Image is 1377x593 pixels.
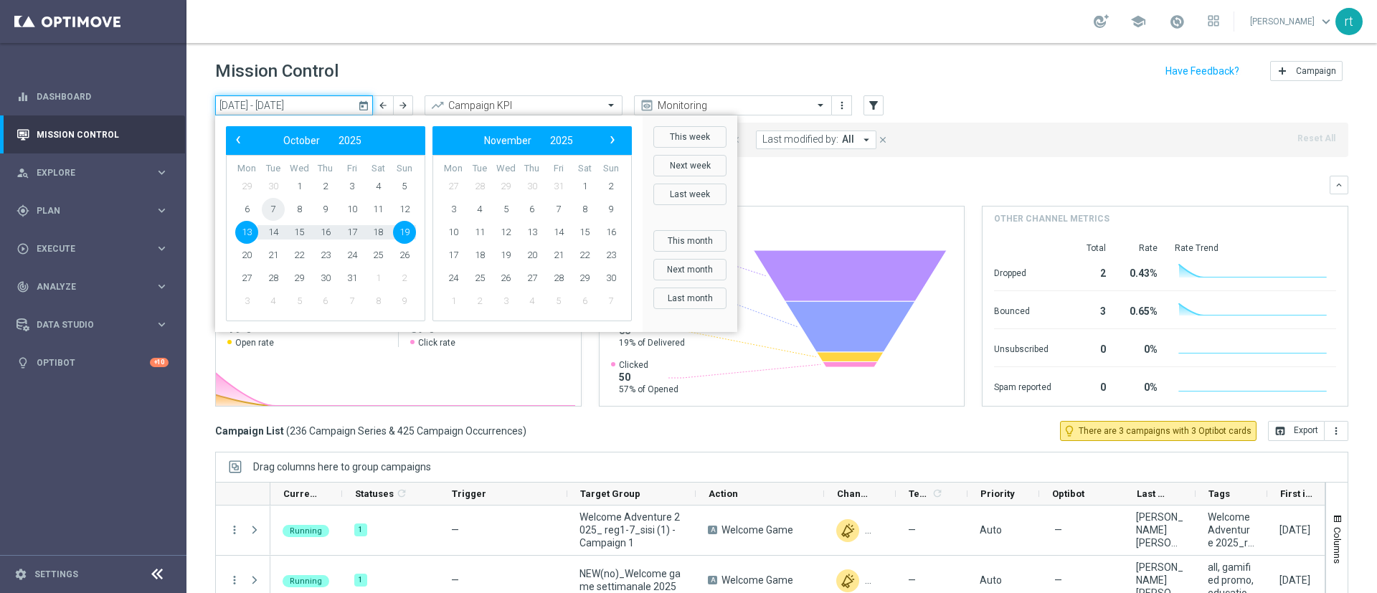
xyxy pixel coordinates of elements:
div: +10 [150,358,169,367]
div: rt [1335,8,1363,35]
span: 13 [521,221,544,244]
span: A [708,576,717,584]
span: Explore [37,169,155,177]
span: 25 [366,244,389,267]
span: Drag columns here to group campaigns [253,461,431,473]
a: [PERSON_NAME]keyboard_arrow_down [1249,11,1335,32]
th: weekday [493,163,519,175]
i: lightbulb_outline [1063,424,1076,437]
span: Auto [980,574,1002,586]
th: weekday [286,163,313,175]
span: 24 [341,244,364,267]
button: arrow_forward [393,95,413,115]
span: 2 [468,290,491,313]
i: person_search [16,166,29,179]
div: Unsubscribed [994,336,1051,359]
span: 12 [393,198,416,221]
div: Row Groups [253,461,431,473]
i: gps_fixed [16,204,29,217]
i: keyboard_arrow_right [155,242,169,255]
span: 13 [235,221,258,244]
span: 20 [235,244,258,267]
span: 3 [442,198,465,221]
img: Other [836,569,859,592]
button: more_vert [228,574,241,587]
button: track_changes Analyze keyboard_arrow_right [16,281,169,293]
img: Other [836,519,859,542]
button: Last week [653,184,727,205]
span: Trigger [452,488,486,499]
button: This month [653,230,727,252]
span: 57% of Opened [619,384,678,395]
i: arrow_forward [398,100,408,110]
button: today [356,95,373,117]
div: Data Studio keyboard_arrow_right [16,319,169,331]
div: lightbulb Optibot +10 [16,357,169,369]
th: weekday [234,163,260,175]
button: lightbulb_outline There are 3 campaigns with 3 Optibot cards [1060,421,1257,441]
colored-tag: Running [283,574,329,587]
div: play_circle_outline Execute keyboard_arrow_right [16,243,169,255]
div: gps_fixed Plan keyboard_arrow_right [16,205,169,217]
span: 24 [442,267,465,290]
span: ) [523,424,526,437]
span: 27 [442,175,465,198]
h4: Other channel metrics [994,212,1109,225]
div: Mission Control [16,115,169,153]
span: 19% of Delivered [619,337,685,348]
span: October [283,135,320,146]
span: 16 [314,221,337,244]
span: Welcome Adventure 2025_reg1-7, review exit criteria, Welcome Adventure 2025_ reg1-7_sisi (1) [1208,511,1255,549]
button: person_search Explore keyboard_arrow_right [16,167,169,179]
span: 9 [314,198,337,221]
th: weekday [572,163,598,175]
span: 17 [341,221,364,244]
span: 5 [494,198,517,221]
span: — [908,523,916,536]
colored-tag: Running [283,523,329,537]
div: Analyze [16,280,155,293]
span: Open rate [235,337,274,348]
img: In-app Inbox [865,569,888,592]
span: 28 [468,175,491,198]
button: October [274,131,329,150]
span: 8 [288,198,311,221]
span: 29 [494,175,517,198]
span: Analyze [37,283,155,291]
div: 0 [1069,336,1106,359]
span: Data Studio [37,321,155,329]
bs-datepicker-navigation-view: ​ ​ ​ [229,131,415,150]
span: Templates [909,488,929,499]
span: — [451,524,459,536]
a: Dashboard [37,77,169,115]
span: 30 [600,267,623,290]
span: Channel [837,488,871,499]
span: 236 Campaign Series & 425 Campaign Occurrences [290,424,523,437]
span: Target Group [580,488,640,499]
span: 4 [521,290,544,313]
i: keyboard_arrow_down [1334,180,1344,190]
i: more_vert [1330,425,1342,437]
th: weekday [365,163,392,175]
th: weekday [260,163,287,175]
button: Next month [653,259,727,280]
button: › [602,131,621,150]
div: 2 [1069,260,1106,283]
span: 27 [235,267,258,290]
i: keyboard_arrow_right [155,318,169,331]
span: — [908,574,916,587]
i: trending_up [430,98,445,113]
button: Last modified by: All arrow_drop_down [756,131,876,149]
span: 11 [468,221,491,244]
th: weekday [313,163,339,175]
div: 1 [354,574,367,587]
span: Auto [980,524,1002,536]
th: weekday [339,163,365,175]
span: 8 [573,198,596,221]
span: 2 [393,267,416,290]
div: 1 [354,523,367,536]
button: This week [653,126,727,148]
